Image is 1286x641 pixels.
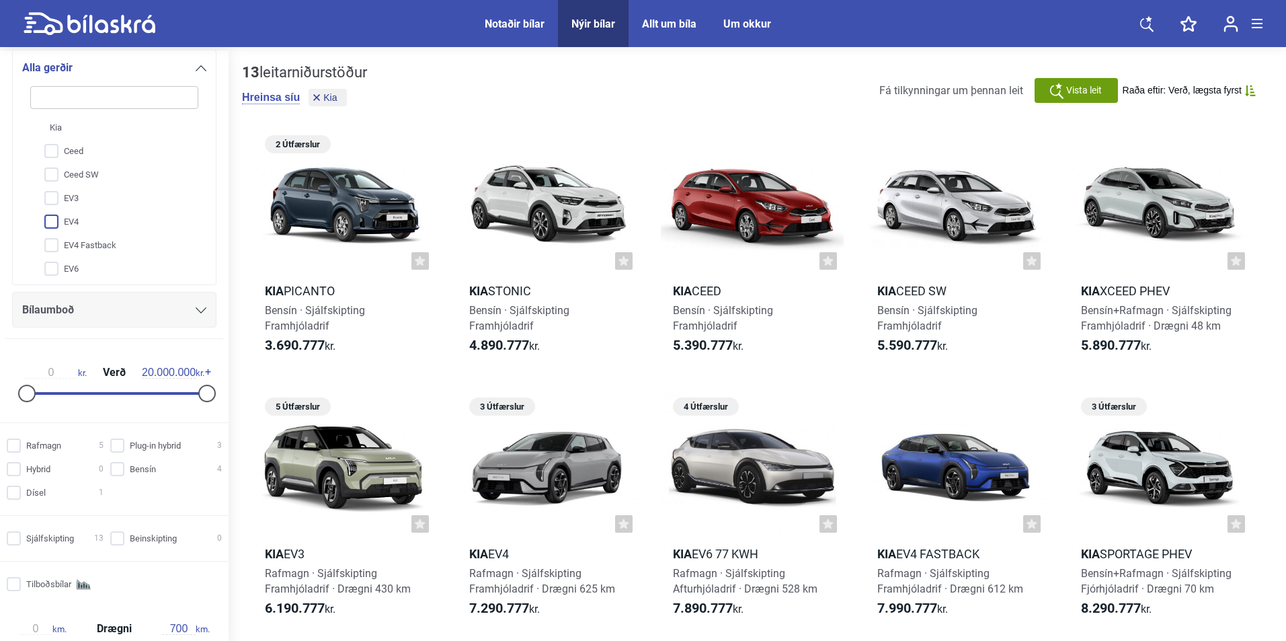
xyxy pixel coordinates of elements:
span: kr. [265,601,335,617]
a: 3 ÚtfærslurKiaSportage PHEVBensín+Rafmagn · SjálfskiptingFjórhjóladrif · Drægni 70 km8.290.777kr. [1069,393,1252,628]
span: Rafmagn · Sjálfskipting Framhjóladrif · Drægni 612 km [877,567,1023,595]
span: Beinskipting [130,531,177,545]
span: km. [162,623,210,635]
span: 3 Útfærslur [1088,398,1140,416]
span: kr. [673,601,744,617]
a: KiaXCeed PHEVBensín+Rafmagn · SjálfskiptingFramhjóladrif · Drægni 48 km5.890.777kr. [1069,130,1252,366]
b: 6.190.777 [265,600,325,616]
b: 5.590.777 [877,337,937,353]
img: user-login.svg [1223,15,1238,32]
span: Bensín · Sjálfskipting Framhjóladrif [877,304,977,332]
h2: Ceed SW [865,283,1048,299]
span: Plug-in hybrid [130,439,181,453]
b: Kia [1081,284,1100,298]
span: kr. [142,367,204,379]
span: Kia [323,93,337,102]
a: 2 ÚtfærslurKiaPicantoBensín · SjálfskiptingFramhjóladrif3.690.777kr. [253,130,436,366]
span: km. [19,623,67,635]
span: Drægni [93,624,135,634]
a: 5 ÚtfærslurKiaEV3Rafmagn · SjálfskiptingFramhjóladrif · Drægni 430 km6.190.777kr. [253,393,436,628]
a: KiaStonicBensín · SjálfskiptingFramhjóladrif4.890.777kr. [457,130,640,366]
b: Kia [877,547,896,561]
span: kr. [877,338,948,354]
b: 8.290.777 [1081,600,1141,616]
span: 2 Útfærslur [272,135,324,153]
span: Bensín · Sjálfskipting Framhjóladrif [673,304,773,332]
span: Rafmagn · Sjálfskipting Afturhjóladrif · Drægni 528 km [673,567,817,595]
h2: Picanto [253,283,436,299]
span: 5 Útfærslur [272,398,324,416]
span: Bensín+Rafmagn · Sjálfskipting Framhjóladrif · Drægni 48 km [1081,304,1232,332]
span: 0 [99,462,104,476]
b: 13 [242,64,259,81]
a: 3 ÚtfærslurKiaEV4Rafmagn · SjálfskiptingFramhjóladrif · Drægni 625 km7.290.777kr. [457,393,640,628]
span: 5 [99,439,104,453]
b: Kia [1081,547,1100,561]
span: 4 Útfærslur [680,398,732,416]
a: 4 ÚtfærslurKiaEV6 77 kWhRafmagn · SjálfskiptingAfturhjóladrif · Drægni 528 km7.890.777kr. [661,393,844,628]
a: Notaðir bílar [485,17,545,30]
div: leitarniðurstöður [242,64,367,81]
span: Bensín+Rafmagn · Sjálfskipting Fjórhjóladrif · Drægni 70 km [1081,567,1232,595]
h2: Stonic [457,283,640,299]
b: 7.890.777 [673,600,733,616]
h2: Ceed [661,283,844,299]
h2: EV6 77 kWh [661,546,844,562]
span: kr. [1081,338,1152,354]
h2: EV4 Fastback [865,546,1048,562]
b: Kia [673,547,692,561]
span: Dísel [26,486,46,500]
h2: EV3 [253,546,436,562]
span: kr. [469,601,540,617]
span: kr. [1081,601,1152,617]
span: Rafmagn · Sjálfskipting Framhjóladrif · Drægni 625 km [469,567,615,595]
button: Raða eftir: Verð, lægsta fyrst [1123,85,1256,96]
span: Raða eftir: Verð, lægsta fyrst [1123,85,1242,96]
a: Nýir bílar [571,17,615,30]
span: Bensín · Sjálfskipting Framhjóladrif [469,304,569,332]
span: 0 [217,531,222,545]
h2: Sportage PHEV [1069,546,1252,562]
span: kr. [469,338,540,354]
b: Kia [673,284,692,298]
span: Kia [50,120,62,135]
span: Alla gerðir [22,59,73,77]
span: kr. [673,338,744,354]
button: Hreinsa síu [242,91,300,104]
span: Tilboðsbílar [26,577,71,591]
span: Vista leit [1066,83,1102,98]
a: KiaCeedBensín · SjálfskiptingFramhjóladrif5.390.777kr. [661,130,844,366]
b: Kia [469,284,488,298]
b: Kia [877,284,896,298]
span: kr. [265,338,335,354]
b: 4.890.777 [469,337,529,353]
a: KiaCeed SWBensín · SjálfskiptingFramhjóladrif5.590.777kr. [865,130,1048,366]
a: Um okkur [723,17,771,30]
b: Kia [265,284,284,298]
span: 3 Útfærslur [476,398,528,416]
h2: EV4 [457,546,640,562]
span: Rafmagn · Sjálfskipting Framhjóladrif · Drægni 430 km [265,567,411,595]
b: Kia [265,547,284,561]
a: Allt um bíla [642,17,696,30]
span: kr. [877,601,948,617]
span: Sjálfskipting [26,531,74,545]
span: 1 [99,486,104,500]
span: Bílaumboð [22,301,74,319]
button: Kia [309,89,346,106]
b: 5.890.777 [1081,337,1141,353]
b: 5.390.777 [673,337,733,353]
b: 7.290.777 [469,600,529,616]
b: 3.690.777 [265,337,325,353]
span: kr. [24,367,87,379]
b: Kia [469,547,488,561]
span: Bensín · Sjálfskipting Framhjóladrif [265,304,365,332]
span: Hybrid [26,462,50,476]
span: Bensín [130,462,156,476]
h2: XCeed PHEV [1069,283,1252,299]
span: 3 [217,439,222,453]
